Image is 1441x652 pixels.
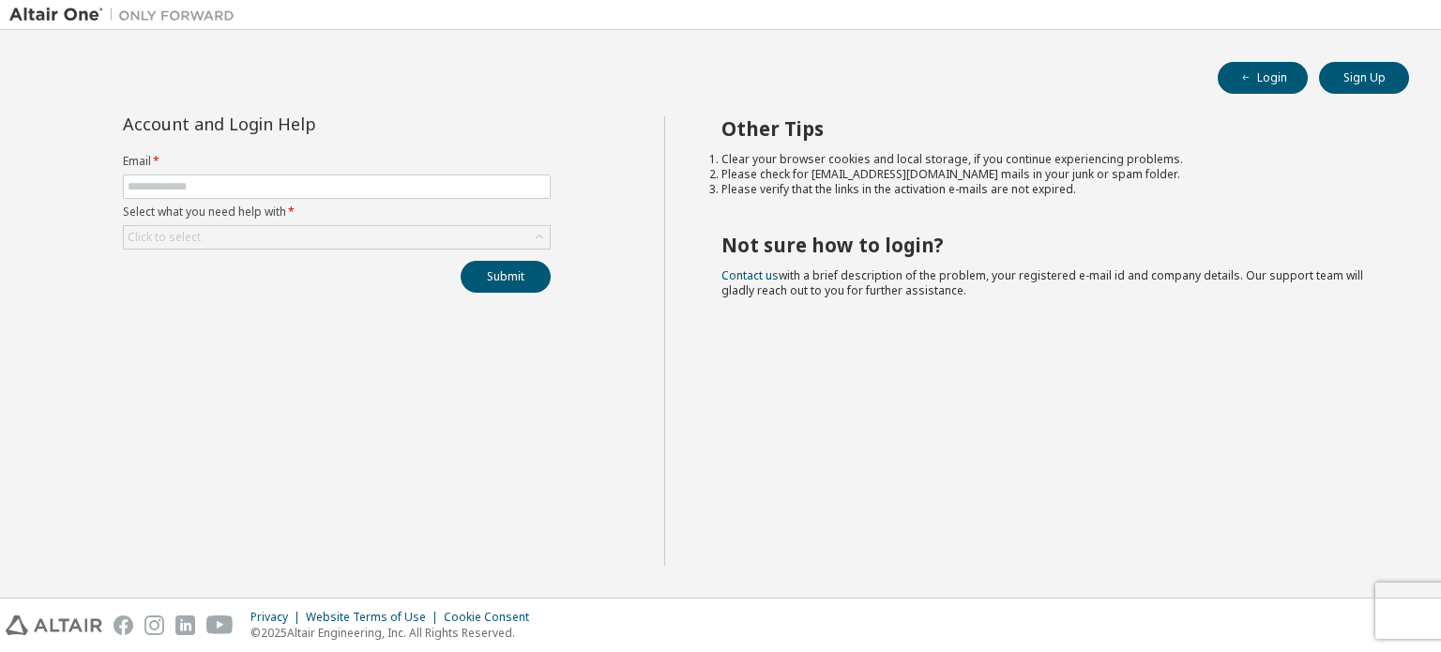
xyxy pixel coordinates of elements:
[721,182,1376,197] li: Please verify that the links in the activation e-mails are not expired.
[721,267,1363,298] span: with a brief description of the problem, your registered e-mail id and company details. Our suppo...
[123,116,465,131] div: Account and Login Help
[721,233,1376,257] h2: Not sure how to login?
[721,167,1376,182] li: Please check for [EMAIL_ADDRESS][DOMAIN_NAME] mails in your junk or spam folder.
[9,6,244,24] img: Altair One
[721,152,1376,167] li: Clear your browser cookies and local storage, if you continue experiencing problems.
[128,230,201,245] div: Click to select
[114,615,133,635] img: facebook.svg
[306,610,444,625] div: Website Terms of Use
[124,226,550,249] div: Click to select
[461,261,551,293] button: Submit
[144,615,164,635] img: instagram.svg
[175,615,195,635] img: linkedin.svg
[123,205,551,220] label: Select what you need help with
[250,625,540,641] p: © 2025 Altair Engineering, Inc. All Rights Reserved.
[206,615,234,635] img: youtube.svg
[1319,62,1409,94] button: Sign Up
[721,267,779,283] a: Contact us
[250,610,306,625] div: Privacy
[6,615,102,635] img: altair_logo.svg
[444,610,540,625] div: Cookie Consent
[721,116,1376,141] h2: Other Tips
[1218,62,1308,94] button: Login
[123,154,551,169] label: Email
